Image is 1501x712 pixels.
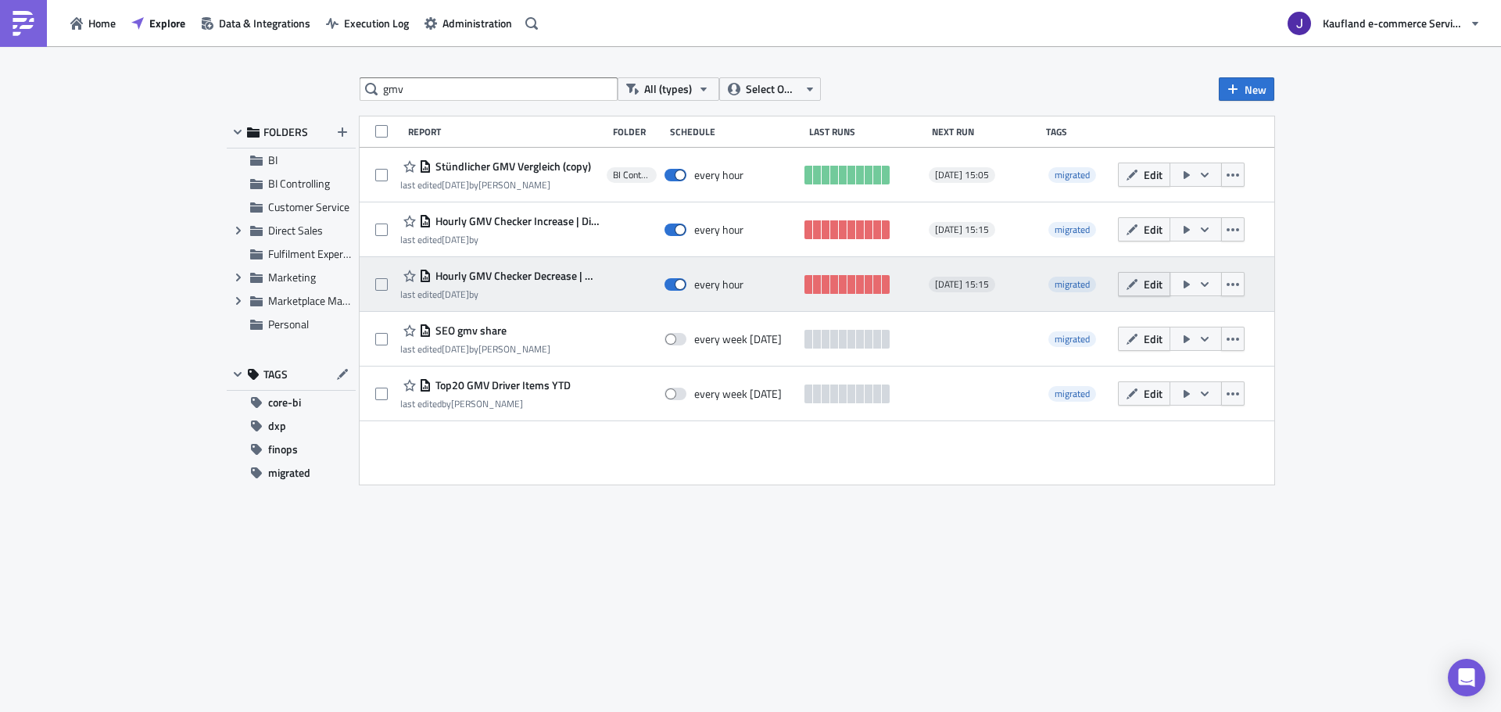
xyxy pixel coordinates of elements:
div: every hour [694,277,743,292]
span: finops [268,438,298,461]
span: core-bi [268,391,301,414]
span: Marketplace Management [268,292,390,309]
span: migrated [1055,222,1090,237]
button: Kaufland e-commerce Services GmbH & Co. KG [1278,6,1489,41]
button: Data & Integrations [193,11,318,35]
span: migrated [268,461,310,485]
span: Administration [442,15,512,31]
span: Stündlicher GMV Vergleich (copy) [432,159,591,174]
button: Execution Log [318,11,417,35]
span: dxp [268,414,286,438]
div: last edited by [PERSON_NAME] [400,343,550,355]
button: dxp [227,414,356,438]
button: Edit [1118,272,1170,296]
span: Customer Service [268,199,349,215]
button: Administration [417,11,520,35]
button: New [1219,77,1274,101]
div: Schedule [670,126,801,138]
span: Home [88,15,116,31]
span: Hourly GMV Checker Decrease | Directsales [432,269,599,283]
span: Fulfilment Experience [268,245,367,262]
time: 2025-06-24T14:15:06Z [442,342,469,356]
div: last edited by [PERSON_NAME] [400,398,571,410]
span: [DATE] 15:05 [935,169,989,181]
button: Home [63,11,124,35]
div: Tags [1046,126,1112,138]
span: Edit [1144,166,1162,183]
span: Edit [1144,331,1162,347]
div: last edited by [400,288,599,300]
button: All (types) [618,77,719,101]
span: migrated [1048,331,1096,347]
span: migrated [1048,277,1096,292]
span: BI [268,152,278,168]
button: migrated [227,461,356,485]
span: FOLDERS [263,125,308,139]
div: every hour [694,223,743,237]
span: All (types) [644,81,692,98]
input: Search Reports [360,77,618,101]
span: TAGS [263,367,288,381]
button: Select Owner [719,77,821,101]
span: Edit [1144,385,1162,402]
button: Edit [1118,217,1170,242]
div: Open Intercom Messenger [1448,659,1485,696]
span: New [1245,81,1266,98]
span: [DATE] 15:15 [935,224,989,236]
span: Direct Sales [268,222,323,238]
button: Explore [124,11,193,35]
time: 2025-07-14T07:29:32Z [442,177,469,192]
time: 2025-06-17T11:24:13Z [442,232,469,247]
span: migrated [1055,331,1090,346]
span: [DATE] 15:15 [935,278,989,291]
div: Next Run [932,126,1039,138]
span: Explore [149,15,185,31]
span: migrated [1055,167,1090,182]
button: Edit [1118,163,1170,187]
span: migrated [1048,167,1096,183]
span: SEO gmv share [432,324,507,338]
div: last edited by [PERSON_NAME] [400,179,591,191]
div: every hour [694,168,743,182]
button: Edit [1118,327,1170,351]
span: BI Controlling [613,169,650,181]
div: Report [408,126,605,138]
button: Edit [1118,381,1170,406]
span: Personal [268,316,309,332]
span: migrated [1048,222,1096,238]
span: BI Controlling [268,175,330,191]
img: Avatar [1286,10,1313,37]
time: 2025-06-17T11:24:39Z [442,287,469,302]
span: Top20 GMV Driver Items YTD [432,378,571,392]
div: last edited by [400,234,599,245]
div: every week on Monday [694,332,782,346]
span: migrated [1055,386,1090,401]
div: Folder [613,126,662,138]
span: Edit [1144,221,1162,238]
div: Last Runs [809,126,924,138]
span: Execution Log [344,15,409,31]
button: core-bi [227,391,356,414]
img: PushMetrics [11,11,36,36]
span: migrated [1048,386,1096,402]
span: Kaufland e-commerce Services GmbH & Co. KG [1323,15,1463,31]
div: every week on Monday [694,387,782,401]
span: Data & Integrations [219,15,310,31]
span: Edit [1144,276,1162,292]
span: Marketing [268,269,316,285]
button: finops [227,438,356,461]
span: migrated [1055,277,1090,292]
span: Hourly GMV Checker Increase | Directsales [432,214,599,228]
span: Select Owner [746,81,798,98]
